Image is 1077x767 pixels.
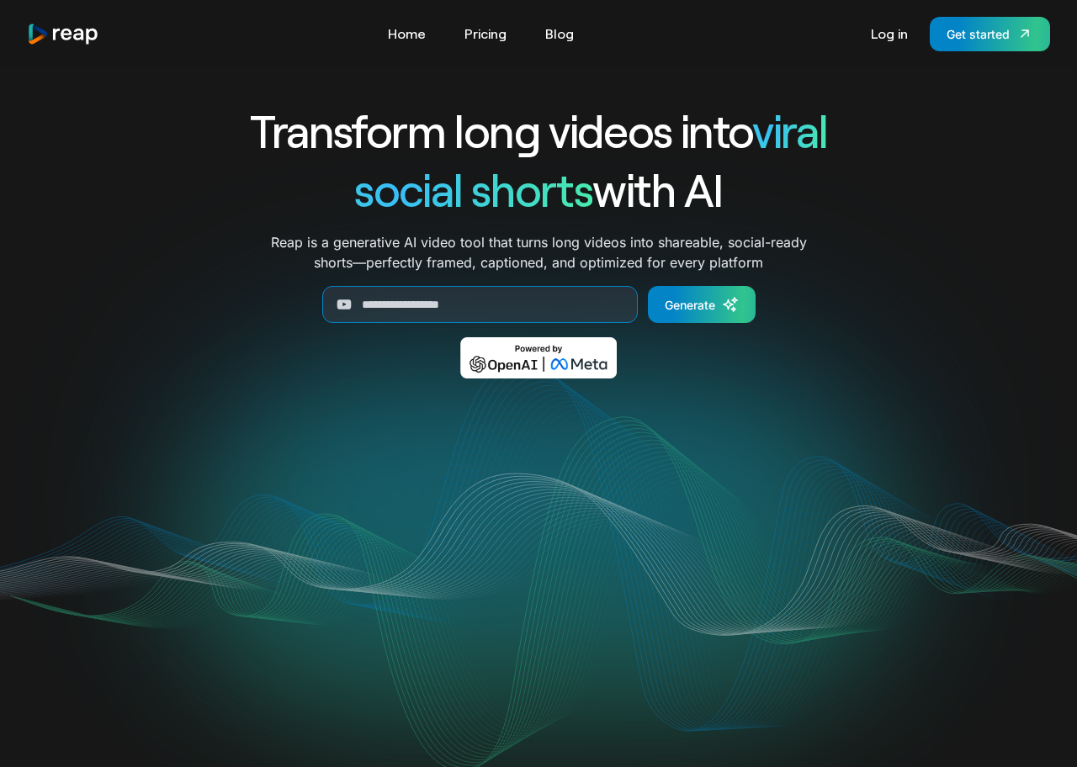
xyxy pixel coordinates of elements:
h1: with AI [188,160,889,219]
a: Pricing [456,20,515,47]
video: Your browser does not support the video tag. [200,403,878,742]
form: Generate Form [188,286,889,323]
div: Generate [665,296,715,314]
img: Powered by OpenAI & Meta [460,337,618,378]
span: viral [752,103,827,157]
span: social shorts [354,161,592,216]
img: reap logo [27,23,99,45]
p: Reap is a generative AI video tool that turns long videos into shareable, social-ready shorts—per... [271,232,807,272]
a: Generate [648,286,756,323]
div: Get started [947,25,1010,43]
a: Get started [930,17,1050,51]
a: home [27,23,99,45]
a: Log in [862,20,916,47]
a: Blog [537,20,582,47]
h1: Transform long videos into [188,101,889,160]
a: Home [379,20,434,47]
